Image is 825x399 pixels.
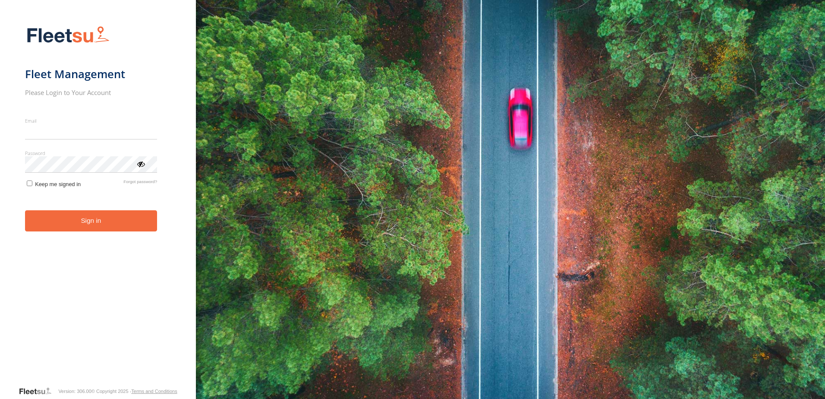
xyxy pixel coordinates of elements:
input: Keep me signed in [27,180,32,186]
label: Password [25,150,157,156]
h1: Fleet Management [25,67,157,81]
div: © Copyright 2025 - [91,389,177,394]
a: Terms and Conditions [131,389,177,394]
a: Visit our Website [19,387,58,396]
a: Forgot password? [123,179,157,187]
form: main [25,21,171,386]
button: Sign in [25,210,157,231]
span: Keep me signed in [35,181,81,187]
div: ViewPassword [136,159,145,168]
h2: Please Login to Your Account [25,88,157,97]
img: Fleetsu [25,24,111,46]
label: Email [25,117,157,124]
div: Version: 306.00 [58,389,91,394]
